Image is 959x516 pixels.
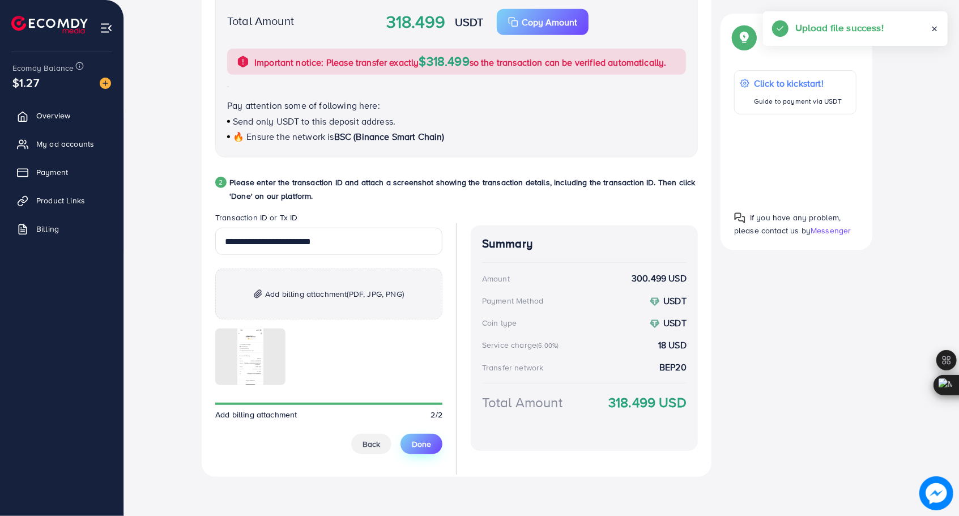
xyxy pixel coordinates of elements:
[334,130,445,143] span: BSC (Binance Smart Chain)
[795,20,884,35] h5: Upload file success!
[8,161,115,184] a: Payment
[482,317,517,329] div: Coin type
[36,138,94,150] span: My ad accounts
[8,104,115,127] a: Overview
[754,95,842,108] p: Guide to payment via USDT
[227,114,686,128] p: Send only USDT to this deposit address.
[347,288,404,300] span: (PDF, JPG, PNG)
[482,393,562,412] div: Total Amount
[227,99,686,112] p: Pay attention some of following here:
[497,9,589,35] button: Copy Amount
[215,409,297,420] span: Add billing attachment
[734,212,841,236] span: If you have any problem, please contact us by
[8,218,115,240] a: Billing
[236,55,250,69] img: alert
[400,434,442,454] button: Done
[229,176,698,203] p: Please enter the transaction ID and attach a screenshot showing the transaction details, includin...
[36,223,59,234] span: Billing
[919,476,953,510] img: image
[482,295,543,306] div: Payment Method
[215,212,442,228] legend: Transaction ID or Tx ID
[650,319,660,329] img: coin
[734,212,745,224] img: Popup guide
[100,78,111,89] img: image
[351,434,391,454] button: Back
[363,438,380,450] span: Back
[12,62,74,74] span: Ecomdy Balance
[663,295,687,307] strong: USDT
[482,273,510,284] div: Amount
[100,22,113,35] img: menu
[482,339,562,351] div: Service charge
[632,272,687,285] strong: 300.499 USD
[233,130,334,143] span: 🔥 Ensure the network is
[386,10,446,35] strong: 318.499
[608,393,687,412] strong: 318.499 USD
[265,287,404,301] span: Add billing attachment
[536,341,559,350] small: (6.00%)
[8,133,115,155] a: My ad accounts
[811,225,851,236] span: Messenger
[663,317,687,329] strong: USDT
[522,15,577,29] p: Copy Amount
[650,297,660,307] img: coin
[659,361,687,374] strong: BEP20
[482,237,687,251] h4: Summary
[227,12,294,29] label: Total Amount
[455,14,484,30] strong: USDT
[254,54,667,69] p: Important notice: Please transfer exactly so the transaction can be verified automatically.
[11,16,88,33] img: logo
[431,409,442,420] span: 2/2
[237,329,263,385] img: img uploaded
[8,189,115,212] a: Product Links
[419,52,470,70] span: $318.499
[36,167,68,178] span: Payment
[658,339,687,352] strong: 18 USD
[254,289,262,299] img: img
[412,438,431,450] span: Done
[12,74,39,91] span: $1.27
[482,362,544,373] div: Transfer network
[36,195,85,206] span: Product Links
[36,110,70,121] span: Overview
[734,27,755,48] img: Popup guide
[215,177,227,188] div: 2
[754,76,842,90] p: Click to kickstart!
